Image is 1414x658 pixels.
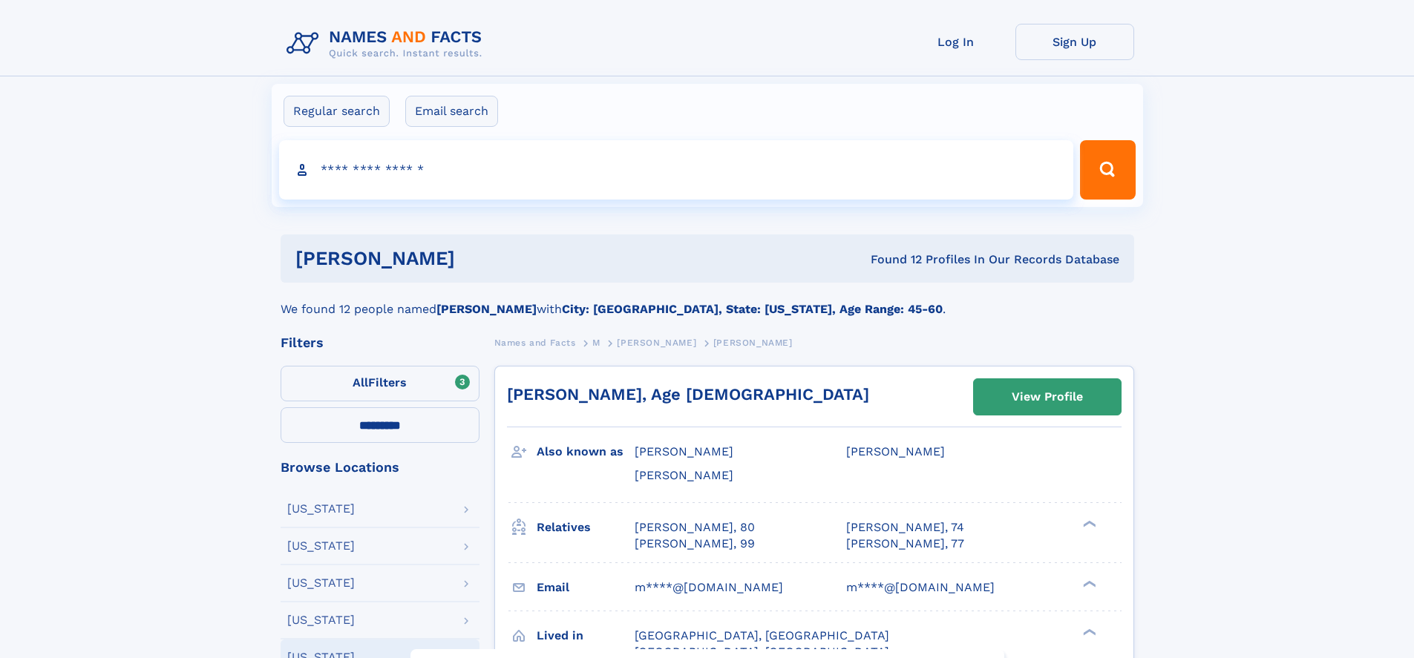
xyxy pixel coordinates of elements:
div: ❯ [1079,519,1097,528]
b: City: [GEOGRAPHIC_DATA], State: [US_STATE], Age Range: 45-60 [562,302,943,316]
div: ❯ [1079,579,1097,588]
h3: Also known as [537,439,635,464]
span: [PERSON_NAME] [617,338,696,348]
a: M [592,333,600,352]
div: Found 12 Profiles In Our Records Database [663,251,1119,268]
span: [GEOGRAPHIC_DATA], [GEOGRAPHIC_DATA] [635,628,889,642]
div: [US_STATE] [287,614,355,626]
div: We found 12 people named with . [281,283,1134,318]
a: View Profile [974,379,1121,415]
div: View Profile [1012,380,1083,414]
a: Names and Facts [494,333,576,352]
a: Log In [897,24,1015,60]
label: Regular search [284,96,390,127]
a: [PERSON_NAME], 77 [846,536,964,552]
span: [PERSON_NAME] [846,444,945,458]
h3: Lived in [537,623,635,648]
a: Sign Up [1015,24,1134,60]
a: [PERSON_NAME], 80 [635,519,755,536]
a: [PERSON_NAME], 74 [846,519,964,536]
a: [PERSON_NAME], 99 [635,536,755,552]
span: All [353,375,368,389]
label: Filters [281,366,479,401]
span: [PERSON_NAME] [635,468,733,482]
input: search input [279,140,1074,200]
div: Filters [281,336,479,349]
img: Logo Names and Facts [281,24,494,64]
span: [PERSON_NAME] [713,338,793,348]
div: [US_STATE] [287,577,355,589]
a: [PERSON_NAME] [617,333,696,352]
span: M [592,338,600,348]
label: Email search [405,96,498,127]
b: [PERSON_NAME] [436,302,537,316]
div: Browse Locations [281,461,479,474]
h3: Email [537,575,635,600]
div: ❯ [1079,627,1097,636]
button: Search Button [1080,140,1135,200]
div: [US_STATE] [287,540,355,552]
h3: Relatives [537,515,635,540]
h1: [PERSON_NAME] [295,249,663,268]
div: [US_STATE] [287,503,355,515]
a: [PERSON_NAME], Age [DEMOGRAPHIC_DATA] [507,385,869,404]
span: [PERSON_NAME] [635,444,733,458]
